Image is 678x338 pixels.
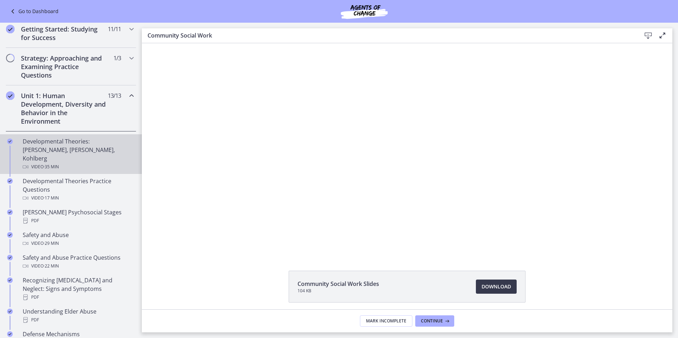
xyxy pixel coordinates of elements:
div: [PERSON_NAME] Psychosocial Stages [23,208,133,225]
div: Recognizing [MEDICAL_DATA] and Neglect: Signs and Symptoms [23,276,133,302]
div: PDF [23,293,133,302]
span: · 35 min [44,163,59,171]
div: Developmental Theories: [PERSON_NAME], [PERSON_NAME], Kohlberg [23,137,133,171]
i: Completed [7,277,13,283]
i: Completed [7,232,13,238]
span: 13 / 13 [108,91,121,100]
a: Go to Dashboard [9,7,59,16]
span: Community Social Work Slides [298,280,379,288]
i: Completed [7,178,13,184]
div: Safety and Abuse Practice Questions [23,253,133,270]
span: · 17 min [44,194,59,202]
span: · 22 min [44,262,59,270]
i: Completed [6,25,15,33]
div: Video [23,163,133,171]
button: Continue [415,315,454,327]
div: Video [23,262,133,270]
i: Completed [7,255,13,260]
div: Video [23,239,133,248]
div: Video [23,194,133,202]
h2: Getting Started: Studying for Success [21,25,107,42]
div: Safety and Abuse [23,231,133,248]
i: Completed [7,139,13,144]
div: PDF [23,316,133,324]
a: Download [476,280,517,294]
span: 11 / 11 [108,25,121,33]
span: Mark Incomplete [366,318,406,324]
div: PDF [23,216,133,225]
iframe: Video Lesson [142,43,672,254]
span: 1 / 3 [113,54,121,62]
button: Mark Incomplete [360,315,412,327]
i: Completed [7,309,13,314]
i: Completed [7,331,13,337]
div: Understanding Elder Abuse [23,307,133,324]
span: 104 KB [298,288,379,294]
div: Developmental Theories Practice Questions [23,177,133,202]
span: Download [482,282,511,291]
span: Continue [421,318,443,324]
span: · 29 min [44,239,59,248]
i: Completed [7,209,13,215]
h2: Strategy: Approaching and Examining Practice Questions [21,54,107,79]
img: Agents of Change [322,3,407,20]
h2: Unit 1: Human Development, Diversity and Behavior in the Environment [21,91,107,125]
h3: Community Social Work [148,31,630,40]
i: Completed [6,91,15,100]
